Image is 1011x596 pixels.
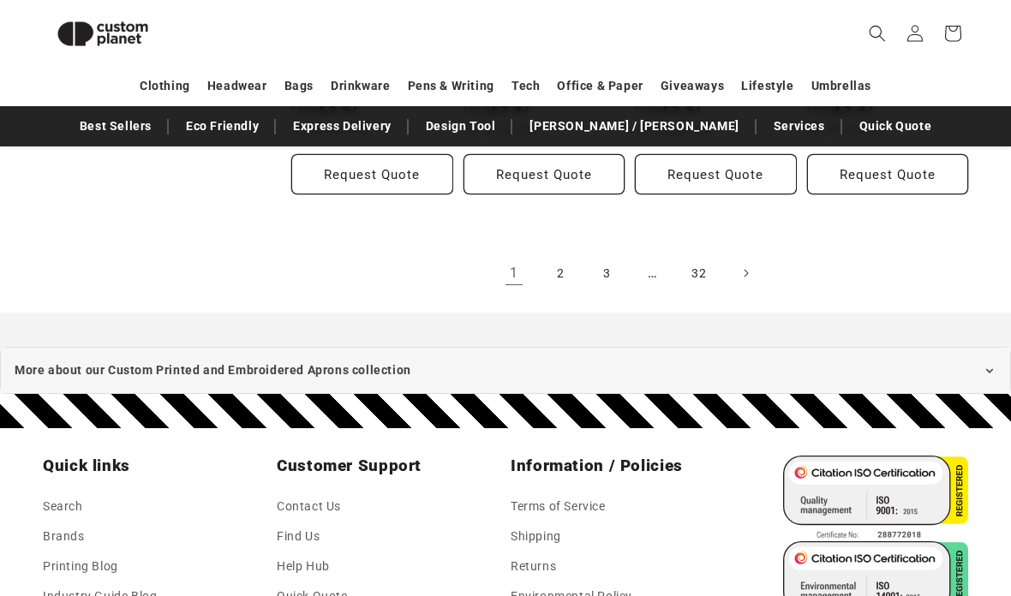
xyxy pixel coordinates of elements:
img: Custom Planet [43,7,163,61]
a: Terms of Service [511,496,606,521]
a: Design Tool [417,111,505,141]
a: Clothing [140,71,190,101]
a: Tech [511,71,540,101]
a: Page 32 [680,254,718,292]
button: Request Quote [291,154,453,194]
iframe: Chat Widget [717,411,1011,596]
button: Request Quote [807,154,969,194]
a: [PERSON_NAME] / [PERSON_NAME] [521,111,747,141]
a: Shipping [511,521,561,551]
a: Printing Blog [43,551,118,581]
summary: Search [858,15,896,52]
a: Quick Quote [851,111,941,141]
a: Returns [511,551,556,581]
a: Eco Friendly [177,111,267,141]
a: Search [43,496,83,521]
a: Drinkware [331,71,390,101]
a: Express Delivery [284,111,400,141]
a: Lifestyle [741,71,793,101]
span: More about our Custom Printed and Embroidered Aprons collection [15,360,411,381]
button: Request Quote [464,154,625,194]
a: Umbrellas [811,71,871,101]
a: Bags [284,71,314,101]
a: Page 3 [588,254,625,292]
span: … [634,254,672,292]
a: Help Hub [277,551,330,581]
a: Giveaways [661,71,724,101]
a: Page 2 [541,254,579,292]
h2: Customer Support [277,456,500,476]
a: Headwear [207,71,267,101]
a: Pens & Writing [408,71,494,101]
a: Next page [727,254,764,292]
a: Page 1 [495,254,533,292]
a: Find Us [277,521,320,551]
a: Best Sellers [71,111,160,141]
a: Brands [43,521,85,551]
a: Contact Us [277,496,341,521]
h2: Information / Policies [511,456,734,476]
h2: Quick links [43,456,266,476]
button: Request Quote [635,154,797,194]
a: Office & Paper [557,71,643,101]
a: Services [765,111,834,141]
nav: Pagination [291,254,968,292]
